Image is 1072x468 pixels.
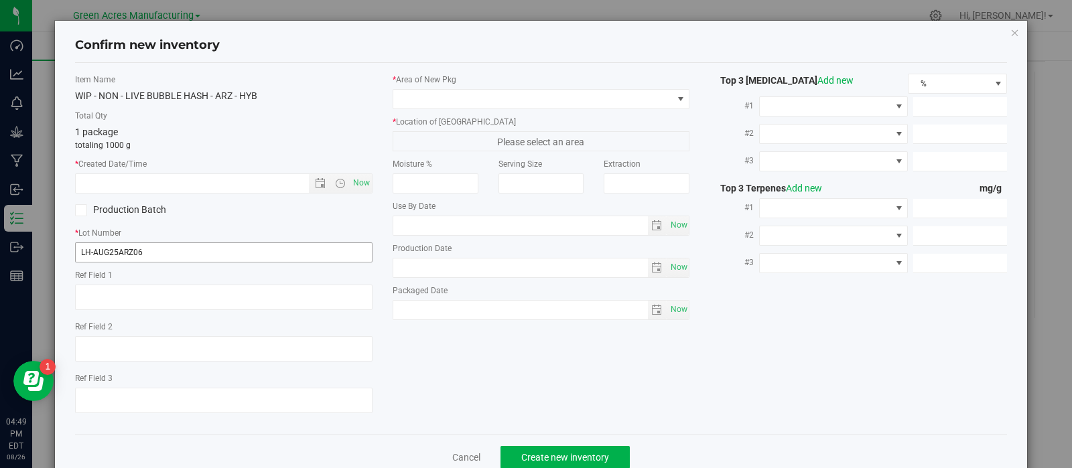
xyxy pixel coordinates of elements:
span: Set Current date [667,300,690,319]
label: Ref Field 3 [75,372,373,384]
span: select [667,216,689,235]
span: mg/g [980,183,1007,193]
span: Open the date view [309,178,332,189]
span: select [648,258,667,277]
span: Set Current date [350,173,373,193]
label: Lot Number [75,227,373,239]
a: Add new [817,75,854,86]
span: select [667,301,689,319]
span: Create new inventory [521,452,609,463]
label: #1 [710,196,759,220]
label: Extraction [604,158,689,170]
label: Area of New Pkg [393,74,690,86]
span: Please select an area [393,131,690,151]
span: select [648,301,667,319]
label: Production Batch [75,203,214,217]
label: #2 [710,121,759,145]
div: WIP - NON - LIVE BUBBLE HASH - ARZ - HYB [75,89,373,103]
label: #3 [710,149,759,173]
label: Ref Field 2 [75,321,373,333]
label: Ref Field 1 [75,269,373,281]
span: select [648,216,667,235]
iframe: Resource center [13,361,54,401]
iframe: Resource center unread badge [40,359,56,375]
span: Open the time view [328,178,351,189]
p: totaling 1000 g [75,139,373,151]
label: Serving Size [498,158,584,170]
h4: Confirm new inventory [75,37,220,54]
span: Set Current date [667,258,690,277]
label: #1 [710,94,759,118]
span: select [667,258,689,277]
label: #3 [710,250,759,275]
label: Use By Date [393,200,690,212]
span: % [909,74,990,93]
label: Location of [GEOGRAPHIC_DATA] [393,116,690,128]
a: Cancel [452,451,480,464]
label: Created Date/Time [75,158,373,170]
label: Item Name [75,74,373,86]
label: Production Date [393,242,690,254]
label: Moisture % [393,158,478,170]
span: 1 package [75,127,118,137]
span: Top 3 [MEDICAL_DATA] [710,75,854,86]
span: Top 3 Terpenes [710,183,822,193]
label: Total Qty [75,110,373,122]
label: Packaged Date [393,285,690,297]
a: Add new [786,183,822,193]
span: Set Current date [667,216,690,235]
label: #2 [710,223,759,247]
